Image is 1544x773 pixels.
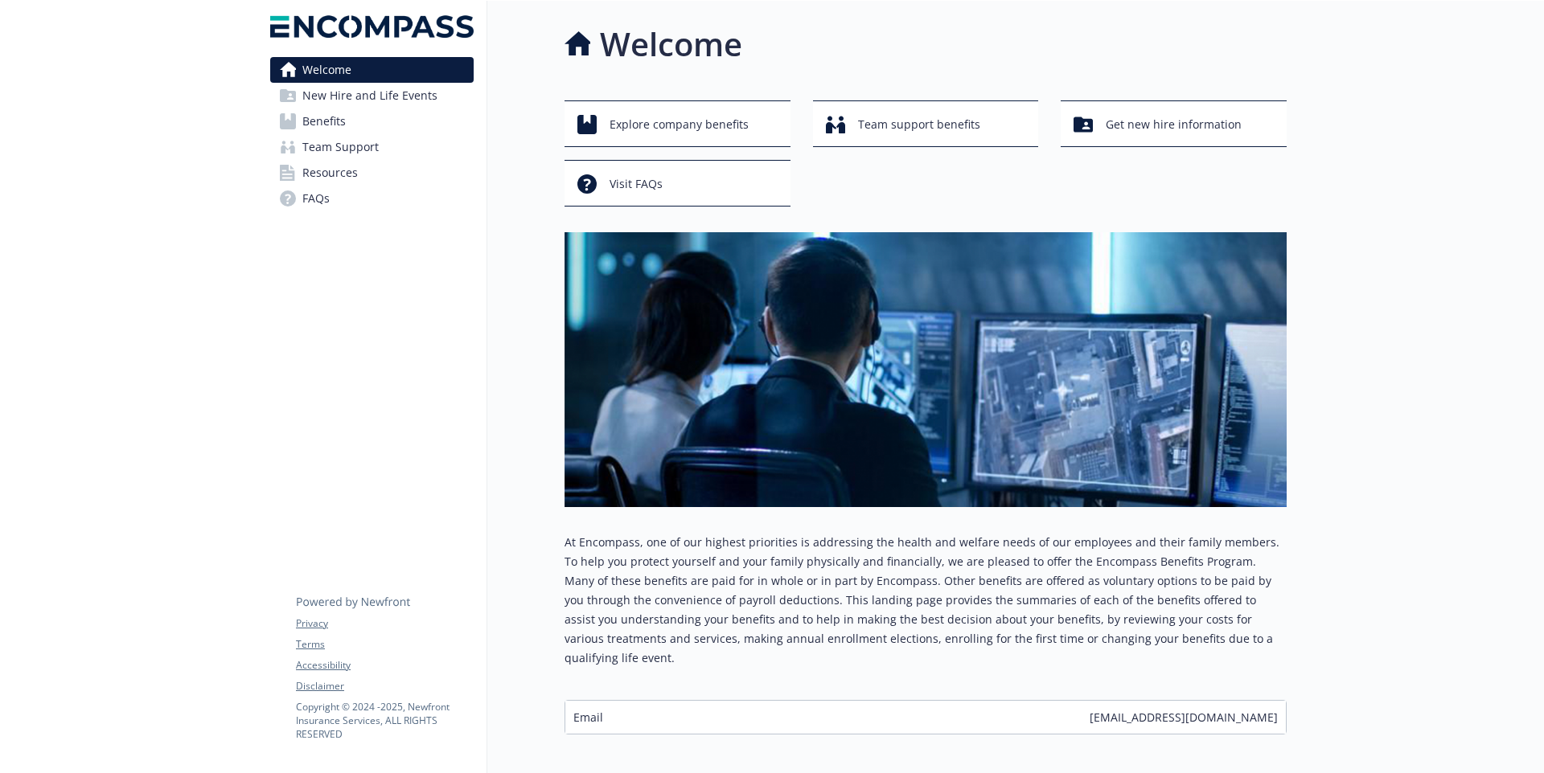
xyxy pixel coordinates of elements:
[565,160,790,207] button: Visit FAQs
[302,83,437,108] span: New Hire and Life Events
[302,160,358,186] span: Resources
[302,186,330,211] span: FAQs
[1061,100,1287,147] button: Get new hire information
[600,20,742,68] h1: Welcome
[573,709,603,726] span: Email
[270,57,474,83] a: Welcome
[302,108,346,134] span: Benefits
[565,533,1287,668] p: At Encompass, one of our highest priorities is addressing the health and welfare needs of our emp...
[270,108,474,134] a: Benefits
[565,100,790,147] button: Explore company benefits
[302,134,379,160] span: Team Support
[270,83,474,108] a: New Hire and Life Events
[813,100,1039,147] button: Team support benefits
[302,57,351,83] span: Welcome
[1090,709,1278,726] span: [EMAIL_ADDRESS][DOMAIN_NAME]
[610,109,749,140] span: Explore company benefits
[858,109,980,140] span: Team support benefits
[296,616,473,631] a: Privacy
[270,186,474,211] a: FAQs
[1106,109,1242,140] span: Get new hire information
[565,232,1287,507] img: overview page banner
[610,169,663,199] span: Visit FAQs
[270,160,474,186] a: Resources
[270,134,474,160] a: Team Support
[296,679,473,693] a: Disclaimer
[296,637,473,652] a: Terms
[296,658,473,673] a: Accessibility
[296,700,473,741] p: Copyright © 2024 - 2025 , Newfront Insurance Services, ALL RIGHTS RESERVED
